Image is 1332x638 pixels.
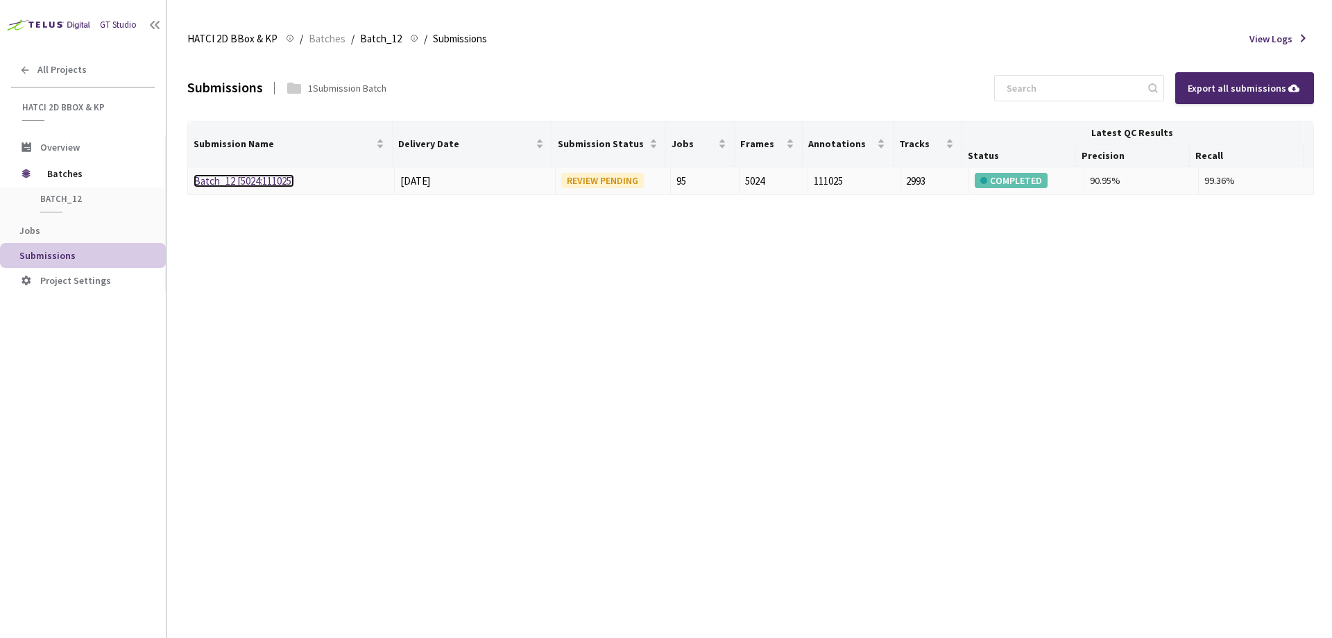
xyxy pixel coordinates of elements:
[1249,32,1292,46] span: View Logs
[1188,81,1301,96] div: Export all submissions
[194,138,373,149] span: Submission Name
[19,224,40,237] span: Jobs
[894,121,962,167] th: Tracks
[351,31,355,47] li: /
[814,173,894,190] div: 111025
[393,121,552,167] th: Delivery Date
[672,138,715,149] span: Jobs
[40,141,80,153] span: Overview
[47,160,142,187] span: Batches
[906,173,963,190] div: 2993
[561,173,644,188] div: REVIEW PENDING
[666,121,734,167] th: Jobs
[740,138,783,149] span: Frames
[676,173,733,190] div: 95
[808,138,874,149] span: Annotations
[558,138,647,149] span: Submission Status
[187,31,277,47] span: HATCI 2D BBox & KP
[37,64,87,76] span: All Projects
[962,144,1076,167] th: Status
[308,81,386,95] div: 1 Submission Batch
[552,121,666,167] th: Submission Status
[975,173,1048,188] div: COMPLETED
[187,78,263,98] div: Submissions
[1076,144,1190,167] th: Precision
[306,31,348,46] a: Batches
[899,138,942,149] span: Tracks
[433,31,487,47] span: Submissions
[735,121,803,167] th: Frames
[188,121,393,167] th: Submission Name
[19,249,76,262] span: Submissions
[998,76,1146,101] input: Search
[962,121,1304,144] th: Latest QC Results
[300,31,303,47] li: /
[1204,173,1308,188] div: 99.36%
[40,193,143,205] span: Batch_12
[400,173,549,190] div: [DATE]
[398,138,533,149] span: Delivery Date
[745,173,802,190] div: 5024
[803,121,894,167] th: Annotations
[194,174,294,187] a: Batch_12 [5024:111025]
[40,274,111,287] span: Project Settings
[309,31,345,47] span: Batches
[1090,173,1193,188] div: 90.95%
[360,31,402,47] span: Batch_12
[424,31,427,47] li: /
[100,19,137,32] div: GT Studio
[22,101,146,113] span: HATCI 2D BBox & KP
[1190,144,1304,167] th: Recall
